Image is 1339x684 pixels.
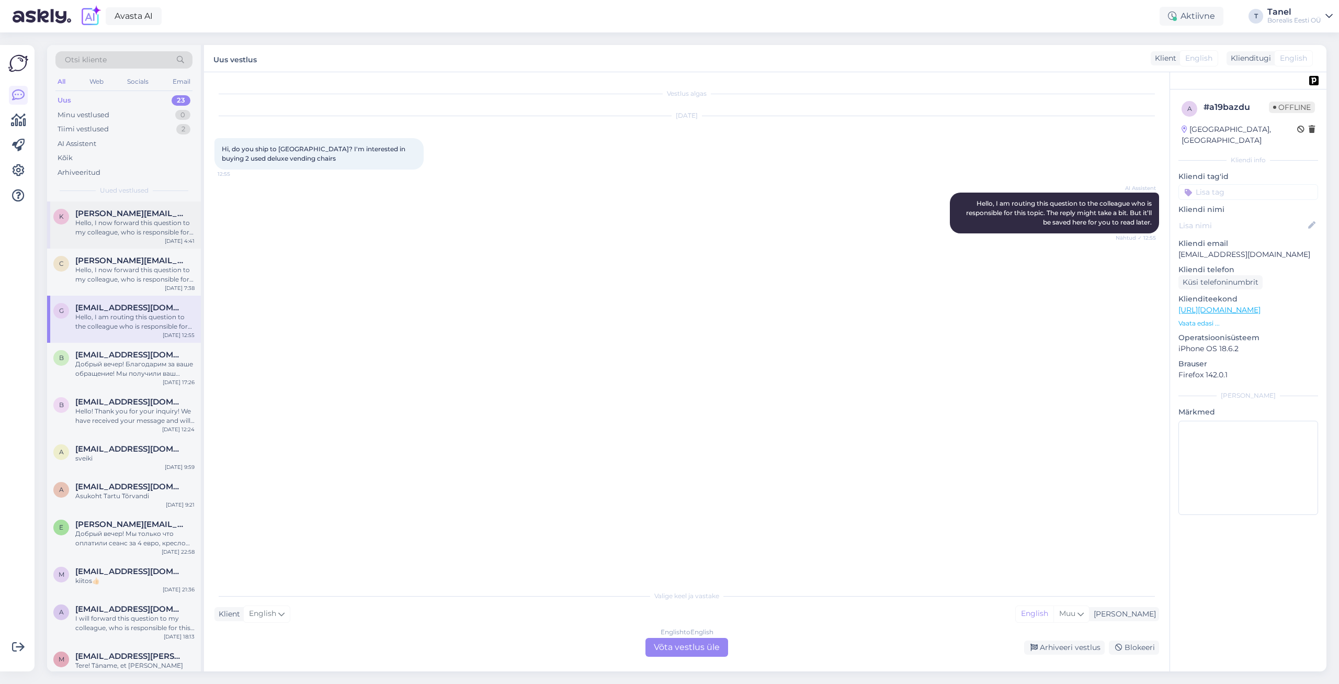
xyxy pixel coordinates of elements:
span: alinapalsing@gmail.com [75,604,184,614]
div: Hello, I now forward this question to my colleague, who is responsible for this. The reply will b... [75,265,195,284]
span: marite.adams@gunvorgroup.com [75,652,184,661]
div: Vestlus algas [214,89,1159,98]
div: Borealis Eesti OÜ [1267,16,1321,25]
p: Kliendi nimi [1178,204,1318,215]
div: [DATE] 12:24 [162,425,195,433]
div: [DATE] 22:58 [162,548,195,556]
div: Добрый вечер! Благодарим за ваше обращение! Мы получили ваш запрос и передадим его коллеге, котор... [75,360,195,378]
div: Добрый вечер! Мы только что оплатили сеанс за 4 евро, кресло номер 59. Оно начало пищать, при это... [75,529,195,548]
div: [DATE] 7:38 [165,284,195,292]
span: Hello, I am routing this question to the colleague who is responsible for this topic. The reply m... [966,199,1153,226]
div: Klienditugi [1227,53,1271,64]
div: kiitos👍🏻 [75,576,195,586]
label: Uus vestlus [213,51,257,65]
span: a [59,486,64,494]
span: English [1280,53,1307,64]
div: Tere! Täname, et [PERSON_NAME] kirjutasite! Oleme teie pöördumise kätte saanud ja vastame esimese... [75,661,195,680]
div: [DATE] 12:55 [163,331,195,339]
div: Arhiveeritud [58,167,100,178]
div: Kliendi info [1178,155,1318,165]
span: Katre.helde@gmail.com [75,209,184,218]
span: g [59,307,64,315]
span: Uued vestlused [100,186,149,195]
div: Hello! Thank you for your inquiry! We have received your message and will get back to you as soon... [75,407,195,425]
div: Võta vestlus üle [645,638,728,657]
div: Email [171,75,192,88]
span: Cathy.peterson@mail.ee [75,256,184,265]
div: All [55,75,67,88]
span: a [59,448,64,456]
div: [DATE] 9:21 [166,501,195,509]
span: e [59,523,63,531]
p: Kliendi tag'id [1178,171,1318,182]
span: annika.oona@gmail.com [75,482,184,491]
div: sveiki [75,454,195,463]
span: agris@borealislatvija.lv [75,444,184,454]
span: management@art-haus.fi [75,567,184,576]
p: [EMAIL_ADDRESS][DOMAIN_NAME] [1178,249,1318,260]
span: a [1187,105,1192,113]
p: Brauser [1178,358,1318,369]
img: Askly Logo [8,53,28,73]
div: 2 [176,124,190,134]
span: Otsi kliente [65,54,107,65]
div: # a19bazdu [1204,101,1269,114]
span: b [59,354,64,362]
div: Minu vestlused [58,110,109,120]
span: b [59,401,64,409]
span: blue.ao93731@gmail.com [75,397,184,407]
div: Hello, I am routing this question to the colleague who is responsible for this topic. The reply m... [75,312,195,331]
span: English [249,608,276,620]
span: Muu [1059,609,1075,618]
div: Arhiveeri vestlus [1024,641,1105,655]
p: Klienditeekond [1178,294,1318,305]
div: [DATE] 4:41 [165,237,195,245]
span: English [1185,53,1212,64]
div: AI Assistent [58,139,96,149]
div: [DATE] 18:13 [164,633,195,641]
img: explore-ai [80,5,101,27]
p: Kliendi telefon [1178,264,1318,275]
div: [DATE] 9:59 [165,463,195,471]
div: [DATE] 21:36 [163,586,195,593]
span: baibolov_agibay@mail.ru [75,350,184,360]
span: gzevspero@gmail.com [75,303,184,312]
p: Operatsioonisüsteem [1178,332,1318,343]
div: Tanel [1267,8,1321,16]
p: Vaata edasi ... [1178,319,1318,328]
div: Web [87,75,106,88]
p: Kliendi email [1178,238,1318,249]
a: Avasta AI [106,7,162,25]
div: [DATE] 17:26 [163,378,195,386]
div: I will forward this question to my colleague, who is responsible for this. The reply will be here... [75,614,195,633]
div: 23 [172,95,190,106]
div: English [1016,606,1053,622]
div: Aktiivne [1160,7,1223,26]
span: Hi, do you ship to [GEOGRAPHIC_DATA]? I'm interested in buying 2 used deluxe vending chairs [222,145,407,162]
div: Klient [1151,53,1176,64]
div: [PERSON_NAME] [1178,391,1318,400]
img: pd [1309,76,1319,85]
div: Uus [58,95,71,106]
span: AI Assistent [1117,184,1156,192]
div: 0 [175,110,190,120]
div: Klient [214,609,240,620]
div: Asukoht Tartu Tõrvandi [75,491,195,501]
div: [DATE] [214,111,1159,120]
div: T [1249,9,1263,24]
div: Tiimi vestlused [58,124,109,134]
a: [URL][DOMAIN_NAME] [1178,305,1261,315]
span: m [59,655,64,663]
span: a [59,608,64,616]
input: Lisa tag [1178,184,1318,200]
div: Blokeeri [1109,641,1159,655]
a: TanelBorealis Eesti OÜ [1267,8,1333,25]
div: Kõik [58,153,73,163]
span: C [59,260,64,267]
div: [GEOGRAPHIC_DATA], [GEOGRAPHIC_DATA] [1182,124,1297,146]
div: Hello, I now forward this question to my colleague, who is responsible for this. The reply will b... [75,218,195,237]
div: Valige keel ja vastake [214,591,1159,601]
span: K [59,212,64,220]
p: Märkmed [1178,407,1318,418]
p: iPhone OS 18.6.2 [1178,343,1318,354]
